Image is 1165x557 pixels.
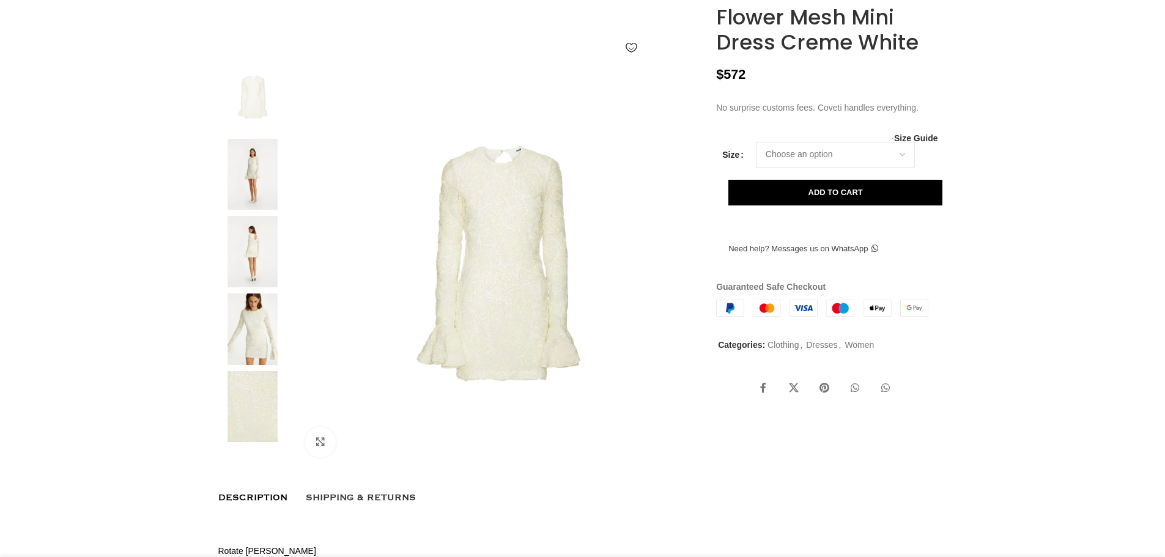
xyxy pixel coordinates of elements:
bdi: 572 [716,67,745,82]
a: Dresses [806,340,837,350]
a: Women [845,340,874,350]
a: Facebook social link [751,376,775,400]
img: perfect for cocktail parties and special events [215,293,290,365]
span: , [800,338,802,352]
span: $ [716,67,723,82]
img: Rotate White from Coveti – bold silhouette in vibrant color [215,216,290,287]
h1: Flower Mesh Mini Dress Creme White [716,5,947,55]
img: guaranteed-safe-checkout-bordered.j [716,300,928,317]
a: Description [218,485,287,511]
a: Rotate [PERSON_NAME] [218,546,316,556]
a: Shipping & Returns [306,485,416,511]
img: Rotate White from Coveti – bold silhouette in vibrant color [215,371,290,443]
a: X social link [782,376,806,400]
span: Description [218,491,287,504]
span: Shipping & Returns [306,491,416,504]
span: Categories: [718,340,765,350]
span: , [839,338,841,352]
a: WhatsApp social link [843,376,867,400]
strong: Guaranteed Safe Checkout [716,282,826,292]
a: Pinterest social link [812,376,837,400]
a: Clothing [767,340,799,350]
button: Add to cart [728,180,942,205]
p: No surprise customs fees. Coveti handles everything. [716,101,947,114]
label: Size [722,148,744,161]
img: perfect for cocktail parties and special events [215,139,290,210]
a: WhatsApp social link [873,376,898,400]
a: Need help? Messages us on WhatsApp [716,236,890,262]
